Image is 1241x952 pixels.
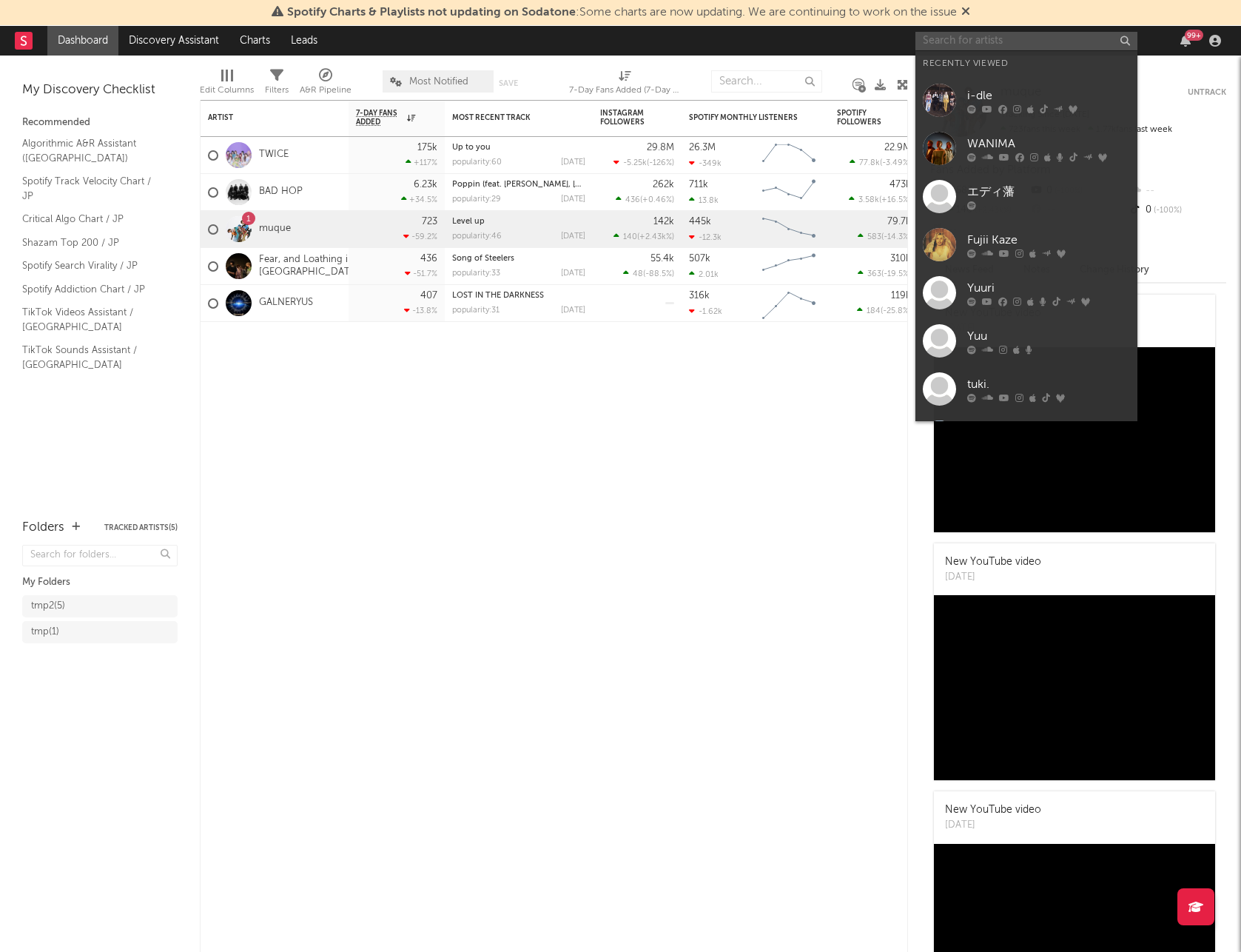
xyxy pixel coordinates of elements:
[923,55,1130,73] div: Recently Viewed
[569,63,680,106] div: 7-Day Fans Added (7-Day Fans Added)
[857,306,911,315] div: ( )
[22,173,163,204] a: Spotify Track Velocity Chart / JP
[915,172,1137,221] a: エディ藩
[265,63,289,106] div: Filters
[711,70,822,93] input: Search...
[967,375,1130,393] div: tuki.
[452,195,501,204] div: popularity: 29
[756,285,822,322] svg: Chart title
[280,26,328,56] a: Leads
[1128,181,1226,201] div: --
[689,232,722,242] div: -12.3k
[616,195,674,204] div: ( )
[867,307,881,315] span: 184
[452,144,585,152] div: Up to you
[884,233,909,241] span: -14.3 %
[287,7,957,19] span: : Some charts are now updating. We are continuing to work on the issue
[401,195,437,204] div: +34.5 %
[300,81,352,99] div: A&R Pipeline
[649,159,672,167] span: -126 %
[31,623,59,641] div: tmp ( 1 )
[881,196,909,204] span: +16.5 %
[915,365,1137,413] a: tuki.
[420,291,437,301] div: 407
[882,159,909,167] span: -3.49 %
[642,196,672,204] span: +0.46 %
[259,297,313,309] a: GALNERYUS
[561,306,585,315] div: [DATE]
[22,235,163,251] a: Shazam Top 200 / JP
[356,109,403,127] span: 7-Day Fans Added
[22,574,178,591] div: My Folders
[22,545,178,566] input: Search for folders...
[858,196,879,204] span: 3.58k
[867,270,881,278] span: 363
[884,143,911,152] div: 22.9M
[405,269,437,278] div: -51.7 %
[915,413,1137,461] a: Hitsujibungaku
[22,342,163,372] a: TikTok Sounds Assistant / [GEOGRAPHIC_DATA]
[858,232,911,241] div: ( )
[647,143,674,152] div: 29.8M
[22,114,178,132] div: Recommended
[756,248,822,285] svg: Chart title
[452,218,585,226] div: Level up
[452,232,502,241] div: popularity: 46
[891,291,911,301] div: 119k
[22,595,178,617] a: tmp2(5)
[967,87,1130,104] div: i-dle
[118,26,229,56] a: Discovery Assistant
[561,232,585,241] div: [DATE]
[300,63,352,106] div: A&R Pipeline
[967,231,1130,249] div: Fujii Kaze
[889,180,911,190] div: 473k
[858,269,911,278] div: ( )
[849,195,911,204] div: ( )
[837,109,889,127] div: Spotify Followers
[1151,207,1182,215] span: -100 %
[884,270,909,278] span: -19.5 %
[756,174,822,211] svg: Chart title
[639,233,672,241] span: +2.43k %
[915,221,1137,269] a: Fujii Kaze
[22,281,163,298] a: Spotify Addiction Chart / JP
[645,270,672,278] span: -88.5 %
[22,621,178,643] a: tmp(1)
[883,307,909,315] span: -25.8 %
[613,158,674,167] div: ( )
[259,149,289,161] a: TWICE
[259,223,291,235] a: muque
[600,109,652,127] div: Instagram Followers
[623,159,647,167] span: -5.25k
[650,254,674,264] div: 55.4k
[452,269,500,278] div: popularity: 33
[404,306,437,315] div: -13.8 %
[623,233,637,241] span: 140
[915,317,1137,365] a: Yuu
[613,232,674,241] div: ( )
[452,218,485,226] a: Level up
[452,181,585,189] div: Poppin (feat. Benjazzy, YZERR & Bark)
[867,233,881,241] span: 583
[406,158,437,167] div: +117 %
[452,255,585,263] div: Song of Steelers
[452,113,563,122] div: Most Recent Track
[287,7,576,19] span: Spotify Charts & Playlists not updating on Sodatone
[452,306,500,315] div: popularity: 31
[756,211,822,248] svg: Chart title
[22,304,163,335] a: TikTok Videos Assistant / [GEOGRAPHIC_DATA]
[22,135,163,166] a: Algorithmic A&R Assistant ([GEOGRAPHIC_DATA])
[890,254,911,264] div: 310k
[200,81,254,99] div: Edit Columns
[689,306,722,316] div: -1.62k
[967,183,1130,201] div: エディ藩
[409,77,468,87] span: Most Notified
[259,254,359,279] a: Fear, and Loathing in [GEOGRAPHIC_DATA]
[259,186,303,198] a: BAD HOP
[452,144,491,152] a: Up to you
[945,802,1041,818] div: New YouTube video
[915,76,1137,124] a: i-dle
[561,269,585,278] div: [DATE]
[1180,35,1191,47] button: 99+
[561,195,585,204] div: [DATE]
